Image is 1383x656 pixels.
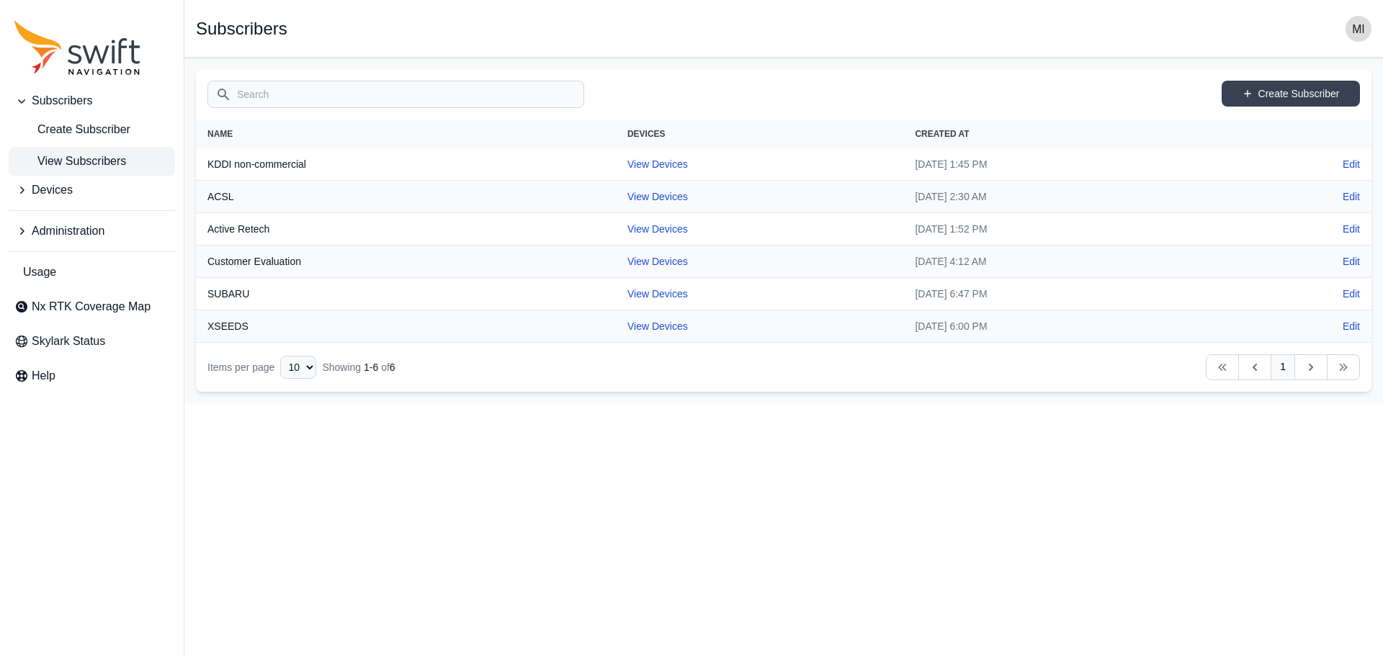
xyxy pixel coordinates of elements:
[364,361,378,373] span: 1 - 6
[32,223,104,240] span: Administration
[903,310,1232,343] td: [DATE] 6:00 PM
[627,158,688,170] a: View Devices
[1343,287,1360,301] a: Edit
[14,153,126,170] span: View Subscribers
[196,148,616,181] th: KDDI non-commercial
[903,181,1232,213] td: [DATE] 2:30 AM
[207,81,584,108] input: Search
[32,367,55,385] span: Help
[32,333,105,350] span: Skylark Status
[9,147,175,176] a: View Subscribers
[322,360,395,374] div: Showing of
[1343,319,1360,333] a: Edit
[9,115,175,144] a: Create Subscriber
[32,181,73,199] span: Devices
[627,256,688,267] a: View Devices
[196,278,616,310] th: SUBARU
[32,298,151,315] span: Nx RTK Coverage Map
[196,20,287,37] h1: Subscribers
[627,288,688,300] a: View Devices
[1346,16,1371,42] img: user photo
[1271,354,1295,380] a: 1
[9,292,175,321] a: Nx RTK Coverage Map
[9,176,175,205] button: Devices
[1343,222,1360,236] a: Edit
[903,120,1232,148] th: Created At
[627,223,688,235] a: View Devices
[196,343,1371,392] nav: Table navigation
[1343,157,1360,171] a: Edit
[9,258,175,287] a: Usage
[9,86,175,115] button: Subscribers
[196,181,616,213] th: ACSL
[9,361,175,390] a: Help
[9,217,175,246] button: Administration
[23,264,56,281] span: Usage
[280,356,316,379] select: Display Limit
[196,246,616,278] th: Customer Evaluation
[9,327,175,356] a: Skylark Status
[903,246,1232,278] td: [DATE] 4:12 AM
[627,320,688,332] a: View Devices
[196,120,616,148] th: Name
[1343,254,1360,269] a: Edit
[1222,81,1360,107] a: Create Subscriber
[627,191,688,202] a: View Devices
[903,278,1232,310] td: [DATE] 6:47 PM
[903,213,1232,246] td: [DATE] 1:52 PM
[1343,189,1360,204] a: Edit
[196,213,616,246] th: Active Retech
[196,310,616,343] th: XSEEDS
[616,120,904,148] th: Devices
[14,121,130,138] span: Create Subscriber
[390,361,395,373] span: 6
[32,92,92,109] span: Subscribers
[207,361,274,373] span: Items per page
[903,148,1232,181] td: [DATE] 1:45 PM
